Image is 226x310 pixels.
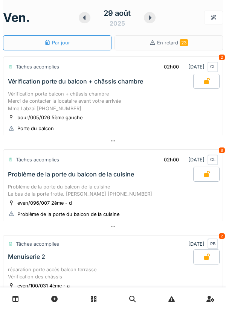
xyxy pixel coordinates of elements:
div: CL [208,62,218,72]
div: réparation porte accès balcon terrasse Vérification des châssis [8,266,218,280]
span: 23 [180,39,188,46]
div: Tâches accomplies [16,240,59,248]
div: Problème de la porte du balcon de la cuisine Le bas de la porte frotte. [PERSON_NAME] [PHONE_NUMBER] [8,183,218,198]
div: Tâches accomplies [16,156,59,163]
div: Tâches accomplies [16,63,59,70]
div: 2 [219,55,225,60]
div: Menuiserie 2 [8,253,45,260]
div: even/096/007 2ème - d [17,199,72,207]
div: Porte du balcon [17,125,54,132]
div: 02h00 [164,156,179,163]
div: 02h00 [164,63,179,70]
div: 29 août [104,8,131,19]
div: [DATE] [157,60,218,74]
div: 2 [219,233,225,239]
div: Vérification porte balcon + châssis chambre Merci de contacter la locataire avant votre arrivée M... [8,90,218,112]
div: Par jour [44,39,70,46]
div: Problème de la porte du balcon de la cuisine [17,211,119,218]
div: 2025 [110,19,125,28]
div: 8 [219,147,225,153]
span: En retard [157,40,188,46]
div: CL [208,155,218,165]
h1: ven. [3,11,30,25]
div: PB [208,239,218,249]
div: Problème de la porte du balcon de la cuisine [8,171,134,178]
div: [DATE] [157,153,218,167]
div: even/100/031 4ème - a [17,282,70,289]
div: [DATE] [188,239,218,249]
div: bour/005/026 5ème gauche [17,114,82,121]
div: Vérification porte du balcon + châssis chambre [8,78,143,85]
